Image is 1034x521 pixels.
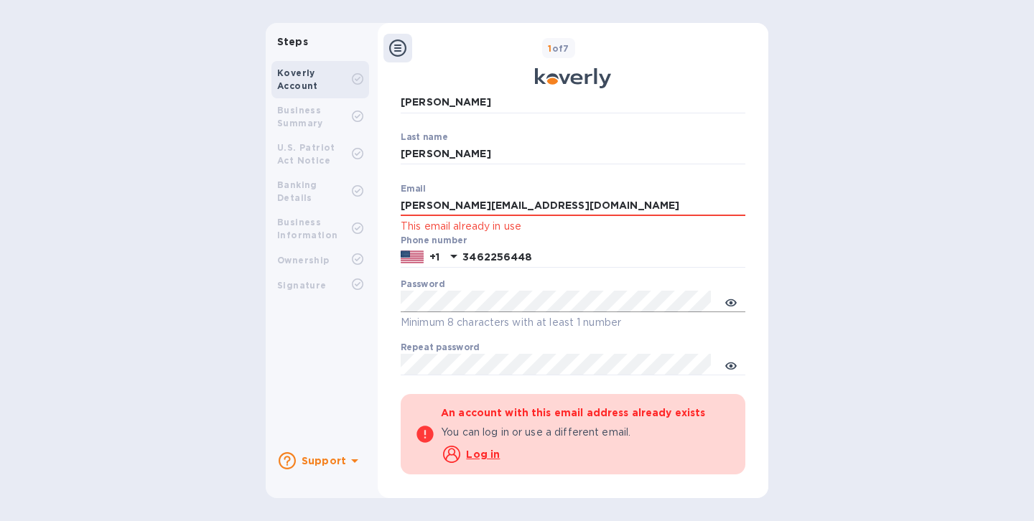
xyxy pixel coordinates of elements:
[277,36,308,47] b: Steps
[401,195,745,217] input: Email
[401,92,745,113] input: Enter your first name
[441,407,705,418] b: An account with this email address already exists
[429,250,439,264] p: +1
[401,249,424,265] img: US
[277,142,335,166] b: U.S. Patriot Act Notice
[277,67,318,91] b: Koverly Account
[401,314,745,331] p: Minimum 8 characters with at least 1 number
[401,344,480,352] label: Repeat password
[401,144,745,165] input: Enter your last name
[277,105,323,128] b: Business Summary
[302,455,346,466] b: Support
[466,449,500,460] u: Log in
[277,255,330,266] b: Ownership
[401,184,426,193] label: Email
[401,236,467,245] label: Phone number
[277,280,327,291] b: Signature
[401,218,745,235] p: This email already in use
[548,43,551,54] span: 1
[441,425,687,440] p: You can log in or use a different email.
[401,281,444,289] label: Password
[277,217,337,240] b: Business Information
[717,287,745,316] button: toggle password visibility
[277,179,317,203] b: Banking Details
[717,350,745,379] button: toggle password visibility
[548,43,569,54] b: of 7
[401,133,448,141] label: Last name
